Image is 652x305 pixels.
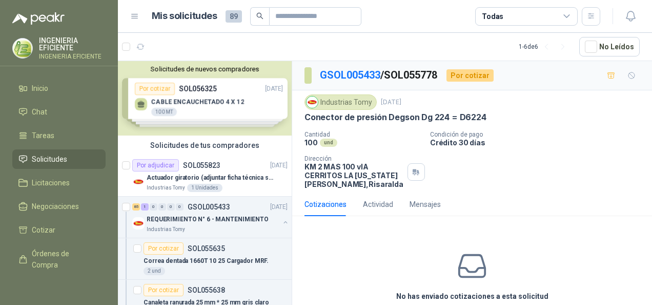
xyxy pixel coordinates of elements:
p: KM 2 MAS 100 vIA CERRITOS LA [US_STATE] [PERSON_NAME] , Risaralda [304,162,403,188]
span: Tareas [32,130,54,141]
button: No Leídos [579,37,640,56]
p: 100 [304,138,318,147]
div: Por cotizar [144,242,184,255]
p: [DATE] [270,161,288,170]
span: Solicitudes [32,154,67,165]
p: Condición de pago [430,131,648,138]
img: Company Logo [13,39,32,58]
div: Solicitudes de nuevos compradoresPor cotizarSOL056325[DATE] CABLE ENCAUCHETADO 4 X 12100 MTPor co... [118,61,292,136]
p: / SOL055778 [320,67,438,83]
div: 1 - 6 de 6 [519,39,571,55]
a: 85 1 0 0 0 0 GSOL005433[DATE] Company LogoREQUERIMIENTO N° 6 - MANTENIMIENTOIndustrias Tomy [132,201,290,234]
img: Company Logo [307,97,318,108]
p: SOL055823 [183,162,220,169]
p: [DATE] [270,202,288,212]
p: Industrias Tomy [147,184,185,192]
span: Inicio [32,83,48,94]
button: Solicitudes de nuevos compradores [122,65,288,73]
a: GSOL005433 [320,69,380,81]
a: Solicitudes [12,149,106,169]
div: Mensajes [410,199,441,210]
div: 0 [176,203,184,211]
div: Actividad [363,199,393,210]
a: Por cotizarSOL055635Correa dentada 1660T 10 25 Cargador MRF.2 und [118,238,292,280]
a: Tareas [12,126,106,145]
h3: No has enviado cotizaciones a esta solicitud [396,291,548,302]
p: Correa dentada 1660T 10 25 Cargador MRF. [144,256,269,266]
div: 1 [141,203,149,211]
p: SOL055638 [188,287,225,294]
div: Por adjudicar [132,159,179,171]
div: Todas [482,11,503,22]
div: 0 [158,203,166,211]
div: 0 [167,203,175,211]
div: und [320,139,337,147]
div: Industrias Tomy [304,94,377,110]
div: 85 [132,203,140,211]
div: 0 [150,203,157,211]
a: Remisiones [12,279,106,298]
p: SOL055635 [188,245,225,252]
span: 89 [226,10,242,23]
div: 1 Unidades [187,184,222,192]
p: Cantidad [304,131,422,138]
a: Negociaciones [12,197,106,216]
a: Licitaciones [12,173,106,193]
div: Solicitudes de tus compradores [118,136,292,155]
a: Órdenes de Compra [12,244,106,275]
span: search [256,12,263,20]
p: INGENIERIA EFICIENTE [39,37,106,51]
p: Crédito 30 días [430,138,648,147]
div: 2 und [144,267,165,275]
a: Cotizar [12,220,106,240]
div: Por cotizar [446,69,494,82]
h1: Mis solicitudes [152,9,217,24]
span: Órdenes de Compra [32,248,96,271]
div: Por cotizar [144,284,184,296]
div: Cotizaciones [304,199,347,210]
p: [DATE] [381,98,401,107]
a: Chat [12,102,106,122]
p: INGENIERIA EFICIENTE [39,53,106,60]
p: GSOL005433 [188,203,230,211]
p: Dirección [304,155,403,162]
a: Por adjudicarSOL055823[DATE] Company LogoActuador giratorio (adjuntar ficha técnica si es diferen... [118,155,292,197]
p: Industrias Tomy [147,225,185,234]
img: Logo peakr [12,12,65,25]
p: Conector de presión Degson Dg 224 = D6224 [304,112,486,123]
span: Negociaciones [32,201,79,212]
span: Chat [32,106,47,118]
p: REQUERIMIENTO N° 6 - MANTENIMIENTO [147,215,269,224]
img: Company Logo [132,217,145,230]
a: Inicio [12,79,106,98]
span: Licitaciones [32,177,70,188]
p: Actuador giratorio (adjuntar ficha técnica si es diferente a festo) [147,173,274,183]
span: Cotizar [32,224,55,236]
img: Company Logo [132,176,145,188]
